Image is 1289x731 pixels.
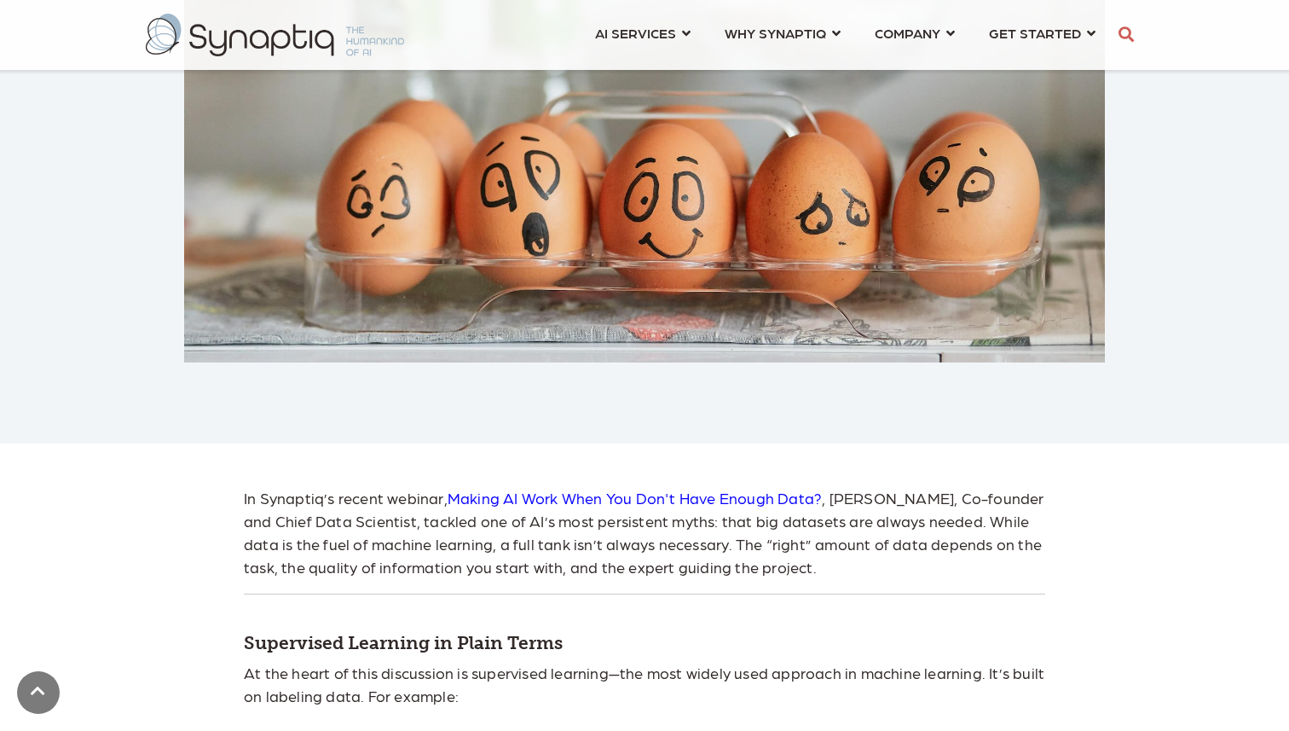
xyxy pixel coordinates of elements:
[595,21,676,44] span: AI SERVICES
[725,17,841,49] a: WHY SYNAPTIQ
[725,21,826,44] span: WHY SYNAPTIQ
[244,632,563,653] strong: Supervised Learning in Plain Terms
[989,17,1095,49] a: GET STARTED
[595,17,691,49] a: AI SERVICES
[578,4,1113,66] nav: menu
[875,21,940,44] span: COMPANY
[875,17,955,49] a: COMPANY
[244,661,1045,707] p: At the heart of this discussion is supervised learning—the most widely used approach in machine l...
[244,486,1045,578] p: In Synaptiq’s recent webinar, , [PERSON_NAME], Co-founder and Chief Data Scientist, tackled one o...
[448,489,822,507] span: ?
[989,21,1081,44] span: GET STARTED
[448,489,814,507] a: Making AI Work When You Don't Have Enough Data
[146,14,404,56] img: synaptiq logo-2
